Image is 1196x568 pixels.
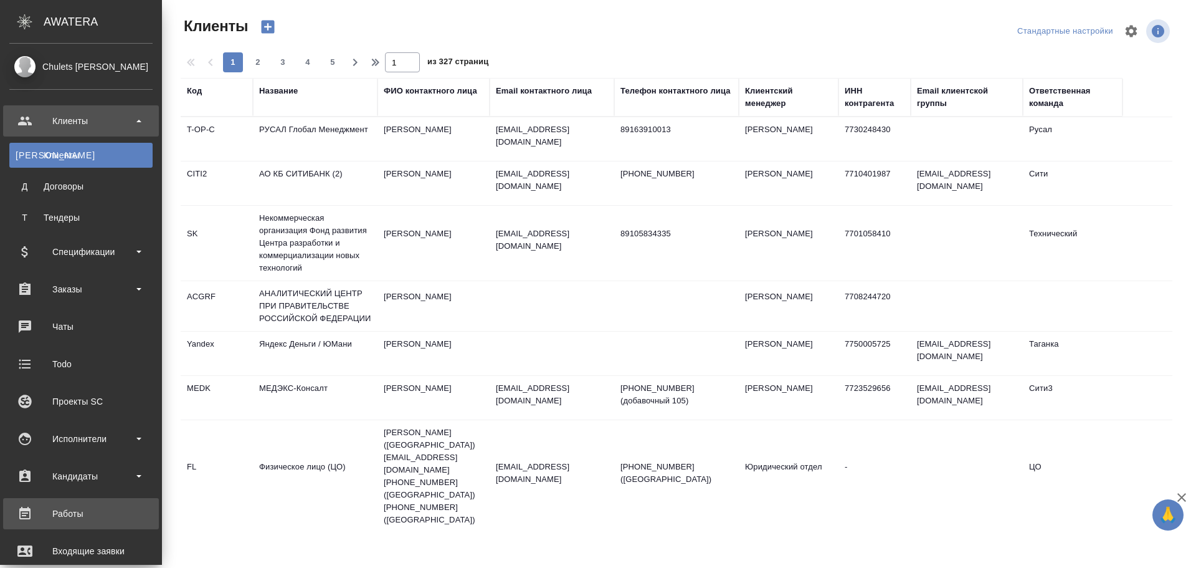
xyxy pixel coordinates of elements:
[620,228,733,240] p: 89105834335
[838,221,911,265] td: 7701058410
[3,311,159,342] a: Чаты
[1157,502,1179,528] span: 🙏
[427,54,488,72] span: из 327 страниц
[3,349,159,380] a: Todo
[187,85,202,97] div: Код
[9,205,153,230] a: ТТендеры
[377,420,490,532] td: [PERSON_NAME] ([GEOGRAPHIC_DATA]) [EMAIL_ADDRESS][DOMAIN_NAME] [PHONE_NUMBER] ([GEOGRAPHIC_DATA])...
[253,161,377,205] td: АО КБ СИТИБАНК (2)
[9,60,153,74] div: Chulets [PERSON_NAME]
[620,461,733,486] p: [PHONE_NUMBER] ([GEOGRAPHIC_DATA])
[9,112,153,130] div: Клиенты
[9,317,153,336] div: Чаты
[253,332,377,375] td: Яндекс Деньги / ЮМани
[16,180,146,193] div: Договоры
[496,168,608,193] p: [EMAIL_ADDRESS][DOMAIN_NAME]
[377,284,490,328] td: [PERSON_NAME]
[298,56,318,69] span: 4
[3,536,159,567] a: Входящие заявки
[739,161,838,205] td: [PERSON_NAME]
[181,455,253,498] td: FL
[1116,16,1146,46] span: Настроить таблицу
[9,355,153,373] div: Todo
[917,85,1017,110] div: Email клиентской группы
[838,376,911,420] td: 7723529656
[3,386,159,417] a: Проекты SC
[298,52,318,72] button: 4
[9,143,153,168] a: [PERSON_NAME]Клиенты
[9,392,153,411] div: Проекты SC
[496,228,608,253] p: [EMAIL_ADDRESS][DOMAIN_NAME]
[838,332,911,375] td: 7750005725
[16,149,146,161] div: Клиенты
[1023,455,1122,498] td: ЦО
[9,467,153,486] div: Кандидаты
[253,376,377,420] td: МЕДЭКС-Консалт
[496,461,608,486] p: [EMAIL_ADDRESS][DOMAIN_NAME]
[9,280,153,299] div: Заказы
[1029,85,1116,110] div: Ответственная команда
[9,542,153,561] div: Входящие заявки
[845,85,904,110] div: ИНН контрагента
[323,56,343,69] span: 5
[1023,161,1122,205] td: Сити
[620,123,733,136] p: 89163910013
[1146,19,1172,43] span: Посмотреть информацию
[739,117,838,161] td: [PERSON_NAME]
[838,284,911,328] td: 7708244720
[259,85,298,97] div: Название
[9,174,153,199] a: ДДоговоры
[253,117,377,161] td: РУСАЛ Глобал Менеджмент
[377,376,490,420] td: [PERSON_NAME]
[496,123,608,148] p: [EMAIL_ADDRESS][DOMAIN_NAME]
[1023,221,1122,265] td: Технический
[620,168,733,180] p: [PHONE_NUMBER]
[1023,117,1122,161] td: Русал
[323,52,343,72] button: 5
[9,430,153,448] div: Исполнители
[253,16,283,37] button: Создать
[739,332,838,375] td: [PERSON_NAME]
[9,243,153,261] div: Спецификации
[911,332,1023,375] td: [EMAIL_ADDRESS][DOMAIN_NAME]
[44,9,162,34] div: AWATERA
[181,284,253,328] td: ACGRF
[911,376,1023,420] td: [EMAIL_ADDRESS][DOMAIN_NAME]
[739,455,838,498] td: Юридический отдел
[181,161,253,205] td: CITI2
[1023,376,1122,420] td: Сити3
[181,221,253,265] td: SK
[377,117,490,161] td: [PERSON_NAME]
[745,85,832,110] div: Клиентский менеджер
[273,56,293,69] span: 3
[838,117,911,161] td: 7730248430
[496,85,592,97] div: Email контактного лица
[1023,332,1122,375] td: Таганка
[838,455,911,498] td: -
[248,56,268,69] span: 2
[273,52,293,72] button: 3
[181,332,253,375] td: Yandex
[739,376,838,420] td: [PERSON_NAME]
[911,161,1023,205] td: [EMAIL_ADDRESS][DOMAIN_NAME]
[253,281,377,331] td: АНАЛИТИЧЕСКИЙ ЦЕНТР ПРИ ПРАВИТЕЛЬСТВЕ РОССИЙСКОЙ ФЕДЕРАЦИИ
[9,504,153,523] div: Работы
[739,221,838,265] td: [PERSON_NAME]
[739,284,838,328] td: [PERSON_NAME]
[384,85,477,97] div: ФИО контактного лица
[496,382,608,407] p: [EMAIL_ADDRESS][DOMAIN_NAME]
[620,382,733,407] p: [PHONE_NUMBER] (добавочный 105)
[253,206,377,281] td: Некоммерческая организация Фонд развития Центра разработки и коммерциализации новых технологий
[838,161,911,205] td: 7710401987
[181,117,253,161] td: T-OP-C
[1152,499,1184,531] button: 🙏
[248,52,268,72] button: 2
[377,221,490,265] td: [PERSON_NAME]
[181,376,253,420] td: MEDK
[620,85,731,97] div: Телефон контактного лица
[181,16,248,36] span: Клиенты
[253,455,377,498] td: Физическое лицо (ЦО)
[16,211,146,224] div: Тендеры
[377,161,490,205] td: [PERSON_NAME]
[1014,22,1116,41] div: split button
